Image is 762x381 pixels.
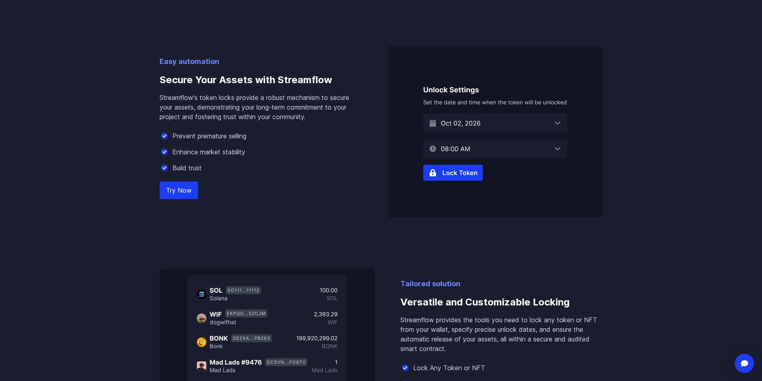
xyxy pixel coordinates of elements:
p: Streamflow provides the tools you need to lock any token or NFT from your wallet, specify precise... [400,315,603,353]
p: Prevent premature selling [172,131,246,141]
p: Lock Any Token or NFT [413,363,485,373]
p: Easy automation [160,56,362,67]
p: Enhance market stability [172,147,245,157]
h3: Secure Your Assets with Streamflow [160,67,362,93]
div: Open Intercom Messenger [735,354,754,373]
h3: Versatile and Customizable Locking [400,289,603,315]
a: Try Now [160,182,198,199]
p: Streamflow's token locks provide a robust mechanism to secure your assets, demonstrating your lon... [160,93,362,122]
p: Tailored solution [400,278,603,289]
p: Build trust [172,163,202,173]
img: Secure Your Assets with Streamflow [388,46,603,217]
